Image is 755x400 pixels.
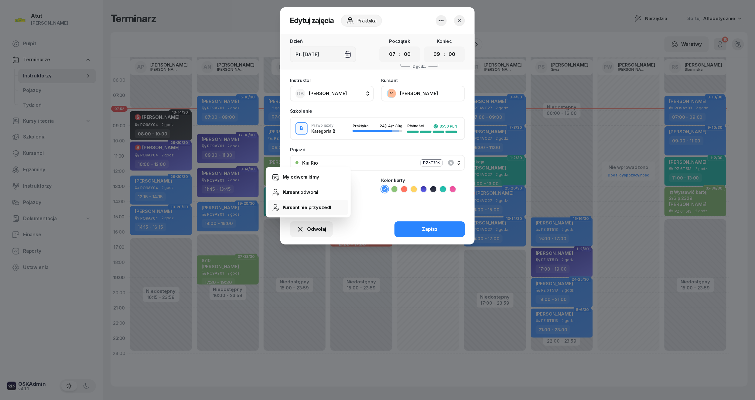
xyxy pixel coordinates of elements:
span: [PERSON_NAME] [309,91,347,96]
div: PZ6E706 [421,159,442,166]
div: : [444,51,445,58]
h2: Edytuj zajęcia [290,16,334,26]
span: DB [297,91,304,96]
div: : [399,51,401,58]
span: Odwołaj [307,225,326,233]
div: Kia Rio [302,160,318,165]
button: [PERSON_NAME] [381,86,465,101]
div: Zapisz [422,225,438,233]
button: Zapisz [395,221,465,237]
div: My odwołaliśmy [283,173,319,181]
div: Kursant nie przyszedł [283,203,331,211]
div: Kursant odwołał [283,188,319,196]
button: Kia RioPZ6E706 [290,155,465,171]
button: DB[PERSON_NAME] [290,86,374,101]
button: Odwołaj [290,221,333,237]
